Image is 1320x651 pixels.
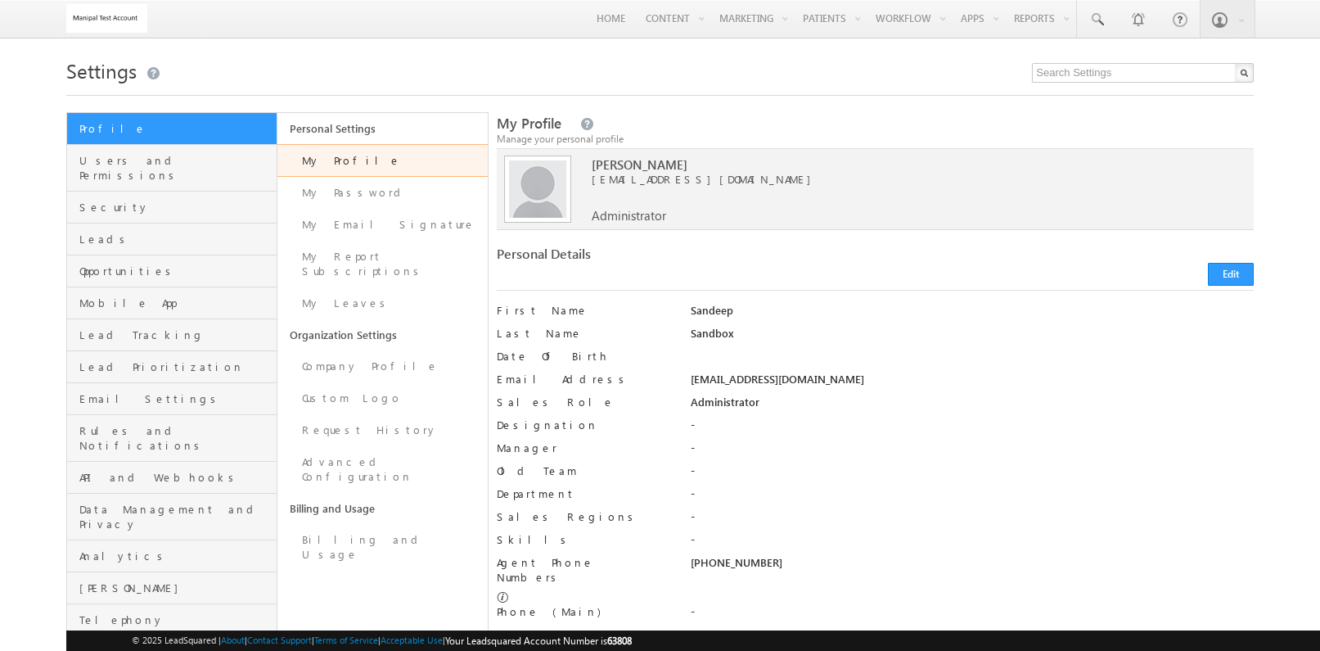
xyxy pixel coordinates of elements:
[691,326,1254,349] div: Sandbox
[607,635,632,647] span: 63808
[497,326,672,341] label: Last Name
[497,441,672,455] label: Manager
[497,372,672,387] label: Email Address
[79,121,273,136] span: Profile
[497,627,634,642] label: Phone (Mobile)
[79,200,273,215] span: Security
[79,613,273,627] span: Telephony
[67,540,277,572] a: Analytics
[445,635,632,647] span: Your Leadsquared Account Number is
[67,494,277,540] a: Data Management and Privacy
[314,635,378,645] a: Terms of Service
[79,581,273,595] span: [PERSON_NAME]
[247,635,312,645] a: Contact Support
[1032,63,1254,83] input: Search Settings
[497,509,672,524] label: Sales Regions
[497,303,672,318] label: First Name
[67,113,277,145] a: Profile
[691,532,1254,555] div: -
[277,446,488,493] a: Advanced Configuration
[66,57,137,84] span: Settings
[67,462,277,494] a: API and Webhooks
[691,604,1254,627] div: -
[277,241,488,287] a: My Report Subscriptions
[67,604,277,636] a: Telephony
[691,627,1254,650] div: -
[79,391,273,406] span: Email Settings
[67,383,277,415] a: Email Settings
[79,328,273,342] span: Lead Tracking
[691,509,1254,532] div: -
[79,153,273,183] span: Users and Permissions
[79,423,273,453] span: Rules and Notifications
[79,549,273,563] span: Analytics
[277,493,488,524] a: Billing and Usage
[1208,263,1254,286] button: Edit
[277,209,488,241] a: My Email Signature
[691,486,1254,509] div: -
[497,114,561,133] span: My Profile
[221,635,245,645] a: About
[277,113,488,144] a: Personal Settings
[277,144,488,177] a: My Profile
[497,604,672,619] label: Phone (Main)
[497,555,672,585] label: Agent Phone Numbers
[691,463,1254,486] div: -
[66,4,148,33] img: Custom Logo
[67,572,277,604] a: [PERSON_NAME]
[67,415,277,462] a: Rules and Notifications
[592,208,666,223] span: Administrator
[132,633,632,649] span: © 2025 LeadSquared | | | | |
[79,296,273,310] span: Mobile App
[67,287,277,319] a: Mobile App
[691,418,1254,441] div: -
[277,382,488,414] a: Custom Logo
[691,395,1254,418] div: Administrator
[592,157,1197,172] span: [PERSON_NAME]
[67,192,277,224] a: Security
[381,635,443,645] a: Acceptable Use
[79,232,273,246] span: Leads
[67,351,277,383] a: Lead Prioritization
[497,463,672,478] label: Old Team
[277,414,488,446] a: Request History
[67,224,277,255] a: Leads
[691,441,1254,463] div: -
[79,359,273,374] span: Lead Prioritization
[79,470,273,485] span: API and Webhooks
[592,172,1197,187] span: [EMAIL_ADDRESS][DOMAIN_NAME]
[67,319,277,351] a: Lead Tracking
[277,287,488,319] a: My Leaves
[79,502,273,531] span: Data Management and Privacy
[497,486,672,501] label: Department
[277,177,488,209] a: My Password
[691,372,1254,395] div: [EMAIL_ADDRESS][DOMAIN_NAME]
[277,524,488,571] a: Billing and Usage
[277,350,488,382] a: Company Profile
[497,532,672,547] label: Skills
[277,319,488,350] a: Organization Settings
[497,132,1254,147] div: Manage your personal profile
[691,303,1254,326] div: Sandeep
[691,555,1254,578] div: [PHONE_NUMBER]
[497,349,672,364] label: Date Of Birth
[67,145,277,192] a: Users and Permissions
[497,418,672,432] label: Designation
[497,246,866,269] div: Personal Details
[79,264,273,278] span: Opportunities
[67,255,277,287] a: Opportunities
[497,395,672,409] label: Sales Role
